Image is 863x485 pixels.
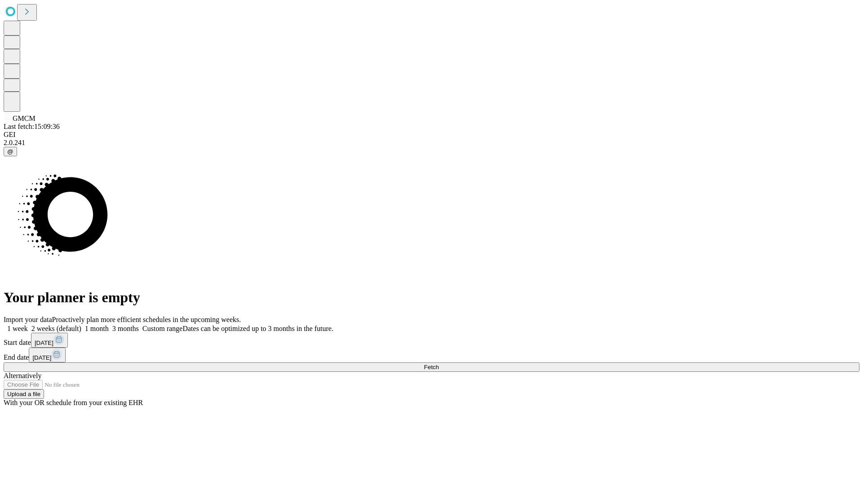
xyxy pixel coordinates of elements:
[52,316,241,323] span: Proactively plan more efficient schedules in the upcoming weeks.
[4,333,859,348] div: Start date
[4,372,41,379] span: Alternatively
[4,399,143,406] span: With your OR schedule from your existing EHR
[7,325,28,332] span: 1 week
[13,115,36,122] span: GMCM
[4,123,60,130] span: Last fetch: 15:09:36
[31,333,68,348] button: [DATE]
[4,389,44,399] button: Upload a file
[4,348,859,362] div: End date
[142,325,182,332] span: Custom range
[31,325,81,332] span: 2 weeks (default)
[4,289,859,306] h1: Your planner is empty
[4,147,17,156] button: @
[35,339,53,346] span: [DATE]
[29,348,66,362] button: [DATE]
[4,131,859,139] div: GEI
[85,325,109,332] span: 1 month
[424,364,439,370] span: Fetch
[4,316,52,323] span: Import your data
[182,325,333,332] span: Dates can be optimized up to 3 months in the future.
[112,325,139,332] span: 3 months
[32,354,51,361] span: [DATE]
[7,148,13,155] span: @
[4,362,859,372] button: Fetch
[4,139,859,147] div: 2.0.241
